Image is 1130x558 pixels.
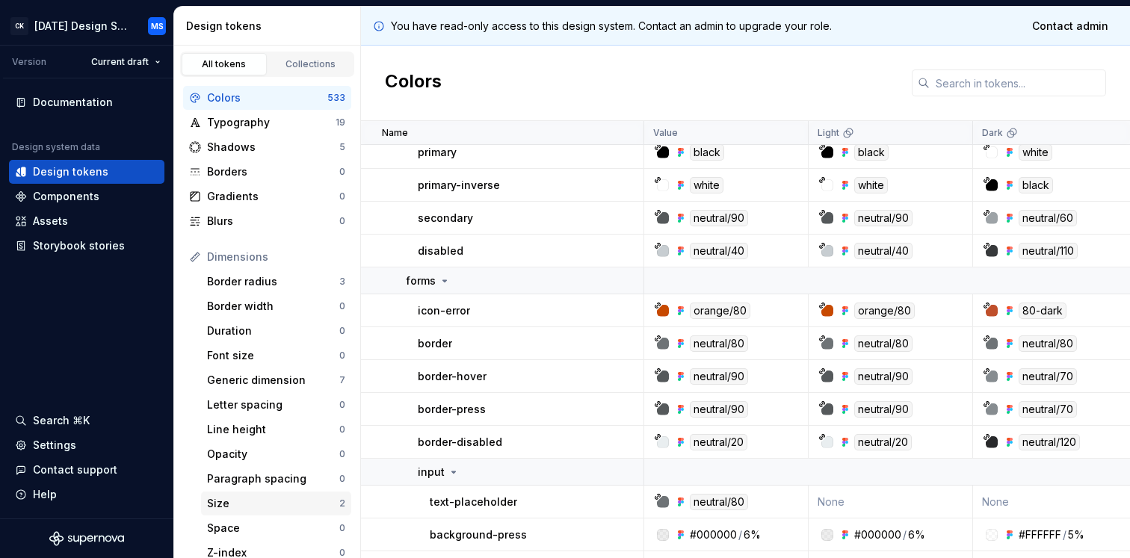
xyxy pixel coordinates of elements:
p: Value [653,127,678,139]
div: neutral/80 [690,335,748,352]
div: neutral/20 [690,434,747,450]
p: border-hover [418,369,487,384]
div: Version [12,56,46,68]
div: MS [151,20,164,32]
a: Borders0 [183,160,351,184]
div: Design tokens [186,19,354,34]
div: 6% [744,527,761,542]
p: border-press [418,402,486,417]
div: 0 [339,448,345,460]
div: Opacity [207,447,339,462]
div: neutral/40 [690,243,748,259]
a: Documentation [9,90,164,114]
p: primary [418,145,457,160]
div: Settings [33,438,76,453]
div: neutral/90 [690,368,748,385]
div: 0 [339,215,345,227]
div: neutral/70 [1019,368,1077,385]
div: 0 [339,473,345,485]
a: Design tokens [9,160,164,184]
div: [DATE] Design System [34,19,130,34]
a: Shadows5 [183,135,351,159]
a: Contact admin [1022,13,1118,40]
a: Size2 [201,492,351,515]
a: Opacity0 [201,442,351,466]
div: CK [10,17,28,35]
div: Contact support [33,462,117,477]
div: white [854,177,888,193]
div: 2 [339,497,345,509]
div: 0 [339,190,345,202]
p: secondary [418,211,473,226]
div: 0 [339,522,345,534]
div: Components [33,189,99,204]
a: Border radius3 [201,270,351,294]
input: Search in tokens... [930,69,1106,96]
div: 0 [339,300,345,312]
div: 0 [339,350,345,362]
div: Generic dimension [207,373,339,388]
div: Design system data [12,141,100,153]
div: #FFFFFF [1019,527,1061,542]
h2: Colors [385,69,442,96]
div: neutral/60 [1019,210,1077,226]
div: Typography [207,115,336,130]
div: black [1019,177,1053,193]
div: neutral/20 [854,434,912,450]
a: Border width0 [201,294,351,318]
a: Duration0 [201,319,351,343]
button: Help [9,483,164,506]
div: Collections [274,58,348,70]
div: 80-dark [1019,303,1066,319]
div: Borders [207,164,339,179]
a: Letter spacing0 [201,393,351,417]
a: Colors533 [183,86,351,110]
div: / [903,527,907,542]
p: You have read-only access to this design system. Contact an admin to upgrade your role. [391,19,832,34]
div: / [1063,527,1066,542]
div: Paragraph spacing [207,471,339,486]
div: neutral/80 [1019,335,1077,352]
p: Light [818,127,839,139]
div: white [1019,144,1052,161]
div: Gradients [207,189,339,204]
div: neutral/90 [854,210,913,226]
div: neutral/70 [1019,401,1077,418]
span: Contact admin [1032,19,1108,34]
p: disabled [418,244,463,258]
div: neutral/120 [1019,434,1080,450]
p: Name [382,127,408,139]
button: Current draft [84,52,167,72]
div: Assets [33,214,68,229]
div: Design tokens [33,164,108,179]
div: neutral/90 [854,401,913,418]
a: Storybook stories [9,234,164,258]
div: Search ⌘K [33,413,90,428]
div: orange/80 [690,303,750,319]
div: 0 [339,399,345,411]
div: / [738,527,742,542]
a: Assets [9,209,164,233]
p: border [418,336,452,351]
div: 0 [339,325,345,337]
div: 5% [1068,527,1084,542]
div: #000000 [690,527,737,542]
div: Blurs [207,214,339,229]
div: white [690,177,723,193]
div: black [854,144,889,161]
div: neutral/40 [854,243,913,259]
div: neutral/110 [1019,243,1078,259]
svg: Supernova Logo [49,531,124,546]
div: orange/80 [854,303,915,319]
div: neutral/90 [690,210,748,226]
div: 6% [908,527,925,542]
div: Shadows [207,140,339,155]
p: Dark [982,127,1003,139]
p: background-press [430,527,527,542]
div: 0 [339,166,345,178]
div: 0 [339,424,345,435]
div: 7 [339,374,345,386]
div: Help [33,487,57,502]
div: neutral/90 [854,368,913,385]
div: Colors [207,90,327,105]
